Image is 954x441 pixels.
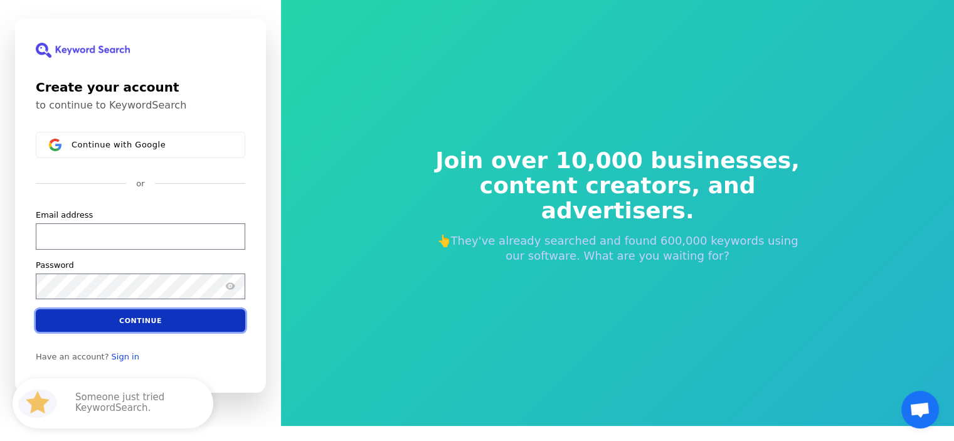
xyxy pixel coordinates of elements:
[36,309,245,332] button: Continue
[36,352,109,362] span: Have an account?
[901,391,939,428] a: Open chat
[36,43,130,58] img: KeywordSearch
[136,178,144,189] p: or
[36,260,74,271] label: Password
[36,99,245,112] p: to continue to KeywordSearch
[427,148,808,173] span: Join over 10,000 businesses,
[112,352,139,362] a: Sign in
[36,210,93,221] label: Email address
[36,78,245,97] h1: Create your account
[49,139,61,151] img: Sign in with Google
[427,233,808,263] p: 👆They've already searched and found 600,000 keywords using our software. What are you waiting for?
[427,173,808,223] span: content creators, and advertisers.
[72,140,166,150] span: Continue with Google
[223,279,238,294] button: Show password
[15,381,60,426] img: HubSpot
[36,132,245,158] button: Sign in with GoogleContinue with Google
[75,392,201,415] p: Someone just tried KeywordSearch.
